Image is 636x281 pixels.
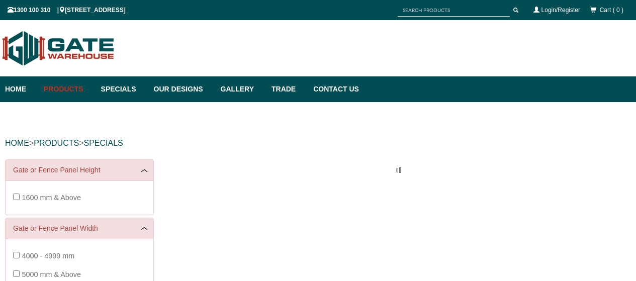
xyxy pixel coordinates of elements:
a: Home [5,76,39,102]
a: PRODUCTS [34,139,79,147]
a: SPECIALS [83,139,123,147]
span: 5000 mm & Above [22,270,81,278]
span: 4000 - 4999 mm [22,252,74,260]
a: Trade [266,76,308,102]
a: Products [39,76,96,102]
a: Our Designs [149,76,216,102]
a: Login/Register [541,7,580,14]
a: Gate or Fence Panel Height [13,165,146,175]
input: SEARCH PRODUCTS [398,4,510,17]
a: HOME [5,139,29,147]
a: Gallery [216,76,266,102]
a: Gate or Fence Panel Width [13,223,146,234]
a: Specials [96,76,149,102]
a: Contact Us [308,76,359,102]
span: 1300 100 310 | [STREET_ADDRESS] [8,7,126,14]
span: 1600 mm & Above [22,194,81,202]
span: Cart ( 0 ) [600,7,623,14]
div: > > [5,127,631,159]
img: please_wait.gif [396,167,404,173]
